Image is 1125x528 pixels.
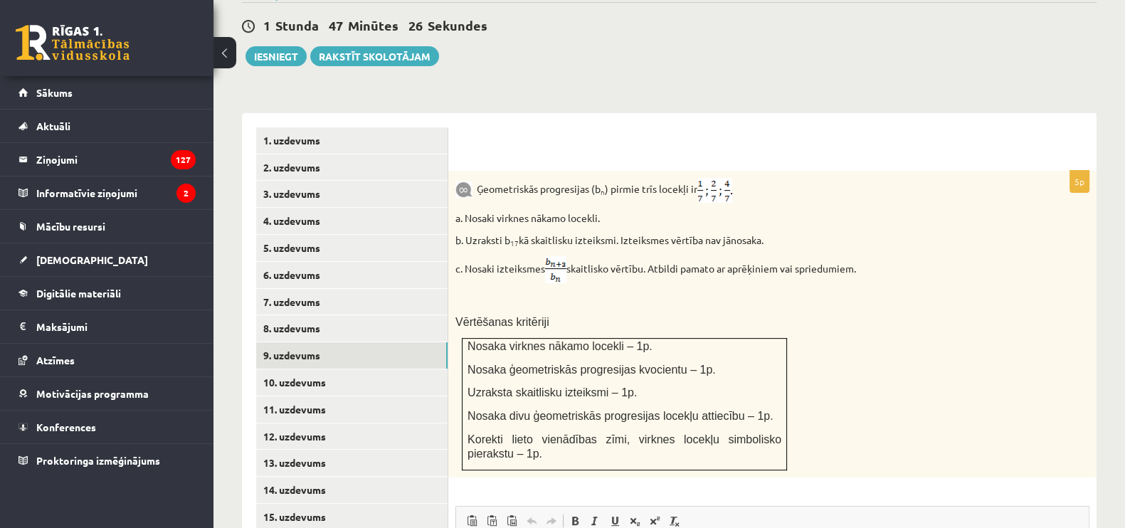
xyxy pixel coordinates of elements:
a: 6. uzdevums [256,262,448,288]
span: 47 [329,17,343,33]
span: Stunda [275,17,319,33]
p: b. Uzraksti b kā skaitlisku izteiksmi. Izteiksmes vērtība nav jānosaka. [455,233,1018,248]
a: Konferences [19,411,196,443]
a: Atzīmes [19,344,196,376]
p: Ģeometriskās progresijas (b ) pirmie trīs locekļi ir [455,178,1018,203]
a: Motivācijas programma [19,377,196,410]
a: 12. uzdevums [256,423,448,450]
img: t9eBywau4UUUGXiCpj5smRKZOLHgqj2G7P8PMJayZXGyyEY2coeYStmfnZzRWdgwq9JlYTfKRAws9JjTkJCNbJwcVPvI4x0kz... [697,178,732,203]
a: Informatīvie ziņojumi2 [19,176,196,209]
span: 26 [408,17,423,33]
legend: Ziņojumi [36,143,196,176]
a: Rakstīt skolotājam [310,46,439,66]
a: Ziņojumi127 [19,143,196,176]
a: 11. uzdevums [256,396,448,423]
span: Aktuāli [36,120,70,132]
span: Motivācijas programma [36,387,149,400]
span: Uzraksta skaitlisku izteiksmi – 1p. [468,386,637,398]
a: 13. uzdevums [256,450,448,476]
a: 9. uzdevums [256,342,448,369]
a: 2. uzdevums [256,154,448,181]
span: Mācību resursi [36,220,105,233]
a: Rīgas 1. Tālmācības vidusskola [16,25,130,60]
i: 2 [176,184,196,203]
a: 10. uzdevums [256,369,448,396]
body: Rich Text Editor, wiswyg-editor-user-answer-47024775979160 [14,14,618,29]
a: 14. uzdevums [256,477,448,503]
sub: 17 [510,238,519,248]
p: c. Nosaki izteiksmes skaitlisko vērtību. Atbildi pamato ar aprēķiniem vai spriedumiem. [455,256,1018,283]
span: 1 [263,17,270,33]
a: 4. uzdevums [256,208,448,234]
a: 8. uzdevums [256,315,448,342]
span: Atzīmes [36,354,75,366]
p: a. Nosaki virknes nākamo locekli. [455,211,1018,226]
a: Mācību resursi [19,210,196,243]
span: Korekti lieto vienādības zīmi, virknes locekļu simbolisko pierakstu – 1p. [468,433,781,460]
span: Nosaka divu ģeometriskās progresijas locekļu attiecību – 1p. [468,410,773,422]
img: 9k= [455,181,472,198]
sub: n [601,186,605,197]
span: Konferences [36,421,96,433]
span: Minūtes [348,17,398,33]
span: Sekundes [428,17,487,33]
span: Proktoringa izmēģinājums [36,454,160,467]
span: Nosaka ģeometriskās progresijas kvocientu – 1p. [468,364,716,376]
span: Vērtēšanas kritēriji [455,316,549,328]
a: 3. uzdevums [256,181,448,207]
span: Sākums [36,86,73,99]
span: Nosaka virknes nākamo locekli – 1p. [468,340,653,352]
a: Digitālie materiāli [19,277,196,310]
a: Proktoringa izmēģinājums [19,444,196,477]
a: 5. uzdevums [256,235,448,261]
span: [DEMOGRAPHIC_DATA] [36,253,148,266]
button: Iesniegt [245,46,307,66]
legend: Informatīvie ziņojumi [36,176,196,209]
img: kUM6yIsdqbtt9+IAvxfPh4SdIUFeHCQd5sX7dJlvXlmhWtaPO6cAAAAASUVORK5CYII= [545,256,566,283]
i: 127 [171,150,196,169]
img: Balts.png [463,147,468,153]
a: [DEMOGRAPHIC_DATA] [19,243,196,276]
legend: Maksājumi [36,310,196,343]
p: 5p [1069,170,1089,193]
span: Digitālie materiāli [36,287,121,300]
a: Sākums [19,76,196,109]
a: 7. uzdevums [256,289,448,315]
a: Aktuāli [19,110,196,142]
a: 1. uzdevums [256,127,448,154]
a: Maksājumi [19,310,196,343]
